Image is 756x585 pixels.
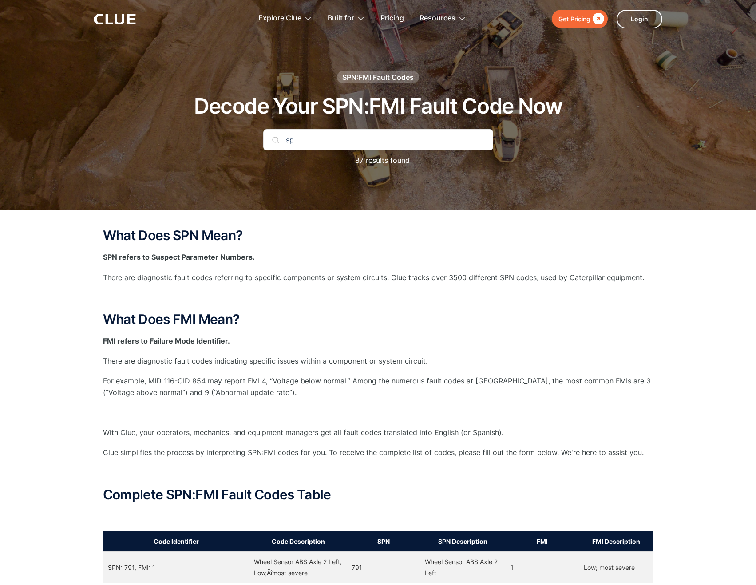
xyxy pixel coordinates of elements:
div: Built for [328,4,365,32]
h2: What Does FMI Mean? [103,312,653,327]
h1: Decode Your SPN:FMI Fault Code Now [194,95,562,118]
input: Search Your Code... [263,129,493,150]
a: Login [617,10,662,28]
th: Code Identifier [103,531,249,551]
td: SPN: 791, FMI: 1 [103,552,249,583]
p: ‍ [103,292,653,303]
div: Resources [420,4,466,32]
a: Get Pricing [552,10,608,28]
div: Wheel Sensor ABS Axle 2 Left, Low‚Äîmost severe [254,556,342,578]
td: Low; most severe [579,552,653,583]
p: There are diagnostic fault codes referring to specific components or system circuits. Clue tracks... [103,272,653,283]
strong: SPN refers to Suspect Parameter Numbers. [103,253,255,261]
p: There are diagnostic fault codes indicating specific issues within a component or system circuit. [103,356,653,367]
p: 87 results found [346,155,410,166]
th: SPN [347,531,420,551]
strong: FMI refers to Failure Mode Identifier. [103,336,230,345]
p: ‍ [103,511,653,522]
div: Built for [328,4,354,32]
th: SPN Description [420,531,506,551]
div:  [590,13,604,24]
div: Get Pricing [558,13,590,24]
div: SPN:FMI Fault Codes [342,72,414,82]
td: 1 [506,552,579,583]
th: FMI [506,531,579,551]
p: Clue simplifies the process by interpreting SPN:FMI codes for you. To receive the complete list o... [103,447,653,458]
div: Explore Clue [258,4,301,32]
div: Wheel Sensor ABS Axle 2 Left [425,556,501,578]
div: Resources [420,4,455,32]
th: Code Description [249,531,347,551]
a: Pricing [380,4,404,32]
p: ‍ [103,407,653,418]
th: FMI Description [579,531,653,551]
h2: Complete SPN:FMI Fault Codes Table [103,487,653,502]
p: With Clue, your operators, mechanics, and equipment managers get all fault codes translated into ... [103,427,653,438]
div: Explore Clue [258,4,312,32]
p: ‍ [103,467,653,478]
h2: What Does SPN Mean? [103,228,653,243]
p: For example, MID 116-CID 854 may report FMI 4, “Voltage below normal.” Among the numerous fault c... [103,376,653,398]
td: 791 [347,552,420,583]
